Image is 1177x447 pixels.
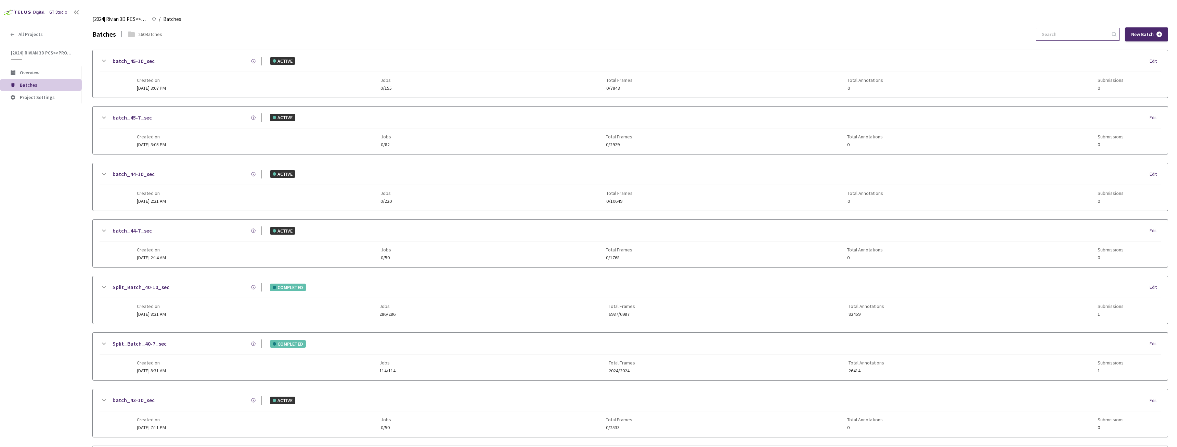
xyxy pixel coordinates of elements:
[138,30,162,38] div: 260 Batches
[849,368,884,373] span: 26414
[137,77,166,83] span: Created on
[137,134,166,139] span: Created on
[137,417,166,422] span: Created on
[1038,28,1111,40] input: Search
[270,397,295,404] div: ACTIVE
[849,303,884,309] span: Total Annotations
[137,311,166,317] span: [DATE] 8:31 AM
[609,360,635,365] span: Total Frames
[1150,227,1161,234] div: Edit
[606,199,633,204] span: 0/10649
[606,425,632,430] span: 0/2533
[113,396,155,405] a: batch_43-10_sec
[849,360,884,365] span: Total Annotations
[380,77,392,83] span: Jobs
[93,107,1168,154] div: batch_45-7_secACTIVEEditCreated on[DATE] 3:05 PMJobs0/82Total Frames0/2929Total Annotations0Submi...
[93,389,1168,437] div: batch_43-10_secACTIVEEditCreated on[DATE] 7:11 PMJobs0/50Total Frames0/2533Total Annotations0Subm...
[93,276,1168,324] div: Split_Batch_40-10_secCOMPLETEDEditCreated on[DATE] 8:31 AMJobs286/286Total Frames6987/6987Total A...
[606,134,632,139] span: Total Frames
[137,141,166,148] span: [DATE] 3:05 PM
[1098,368,1124,373] span: 1
[1098,312,1124,317] span: 1
[606,255,632,260] span: 0/1768
[379,368,396,373] span: 114/114
[270,340,306,348] div: COMPLETED
[847,142,883,147] span: 0
[1098,303,1124,309] span: Submissions
[379,312,396,317] span: 286/286
[1150,114,1161,121] div: Edit
[381,134,391,139] span: Jobs
[11,50,72,56] span: [2024] Rivian 3D PCS<>Production
[137,190,166,196] span: Created on
[606,190,633,196] span: Total Frames
[137,368,166,374] span: [DATE] 8:31 AM
[270,284,306,291] div: COMPLETED
[847,425,883,430] span: 0
[159,15,160,23] li: /
[848,86,883,91] span: 0
[270,170,295,178] div: ACTIVE
[93,333,1168,380] div: Split_Batch_40-7_secCOMPLETEDEditCreated on[DATE] 8:31 AMJobs114/114Total Frames2024/2024Total An...
[848,77,883,83] span: Total Annotations
[137,198,166,204] span: [DATE] 2:21 AM
[113,283,169,291] a: Split_Batch_40-10_sec
[380,190,392,196] span: Jobs
[1150,397,1161,404] div: Edit
[113,113,152,122] a: batch_45-7_sec
[20,94,55,100] span: Project Settings
[379,360,396,365] span: Jobs
[381,247,391,252] span: Jobs
[849,312,884,317] span: 92459
[609,312,635,317] span: 6987/6987
[847,417,883,422] span: Total Annotations
[606,247,632,252] span: Total Frames
[1150,284,1161,291] div: Edit
[1098,86,1124,91] span: 0
[137,85,166,91] span: [DATE] 3:07 PM
[137,254,166,261] span: [DATE] 2:14 AM
[847,134,883,139] span: Total Annotations
[113,57,155,65] a: batch_45-10_sec
[92,29,116,39] div: Batches
[609,368,635,373] span: 2024/2024
[380,86,392,91] span: 0/155
[1150,58,1161,65] div: Edit
[270,57,295,65] div: ACTIVE
[137,303,166,309] span: Created on
[20,70,39,76] span: Overview
[18,32,43,37] span: All Projects
[606,77,633,83] span: Total Frames
[20,82,37,88] span: Batches
[1131,32,1154,37] span: New Batch
[606,417,632,422] span: Total Frames
[93,163,1168,211] div: batch_44-10_secACTIVEEditCreated on[DATE] 2:21 AMJobs0/220Total Frames0/10649Total Annotations0Su...
[606,142,632,147] span: 0/2929
[847,255,883,260] span: 0
[606,86,633,91] span: 0/7843
[93,220,1168,267] div: batch_44-7_secACTIVEEditCreated on[DATE] 2:14 AMJobs0/50Total Frames0/1768Total Annotations0Submi...
[1098,77,1124,83] span: Submissions
[1150,340,1161,347] div: Edit
[137,360,166,365] span: Created on
[381,425,391,430] span: 0/50
[379,303,396,309] span: Jobs
[1098,425,1124,430] span: 0
[163,15,181,23] span: Batches
[381,417,391,422] span: Jobs
[1098,190,1124,196] span: Submissions
[1150,171,1161,178] div: Edit
[381,255,391,260] span: 0/50
[381,142,391,147] span: 0/82
[270,227,295,235] div: ACTIVE
[92,15,148,23] span: [2024] Rivian 3D PCS<>Production
[270,114,295,121] div: ACTIVE
[380,199,392,204] span: 0/220
[1098,247,1124,252] span: Submissions
[847,247,883,252] span: Total Annotations
[49,9,67,16] div: GT Studio
[609,303,635,309] span: Total Frames
[93,50,1168,98] div: batch_45-10_secACTIVEEditCreated on[DATE] 3:07 PMJobs0/155Total Frames0/7843Total Annotations0Sub...
[848,199,883,204] span: 0
[1098,134,1124,139] span: Submissions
